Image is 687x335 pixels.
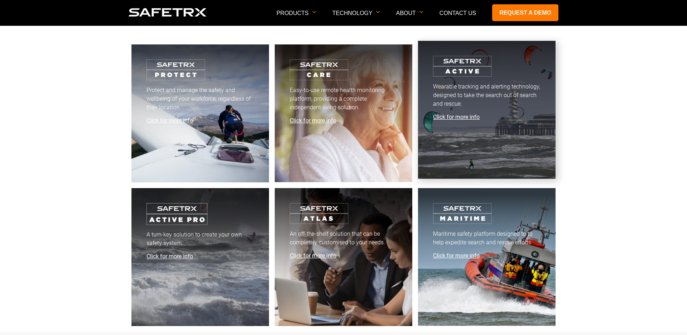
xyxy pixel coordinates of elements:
[146,59,205,81] img: Worker fixing a windwheel
[290,230,397,247] p: An off-the-shelf solution that can be completely customised to your needs.
[9,152,161,157] p: I agree to allow 8 West Consulting to store and process my personal data.
[290,86,397,112] p: Easy-to-use remote health monitoring platform, providing a complete independent-living solution.
[146,253,193,260] span: Click for more info
[439,10,476,16] a: Contact Us
[2,152,6,157] input: I agree to allow 8 West Consulting to store and process my personal data.*
[433,203,492,224] img: Rescue boat in a mission
[290,252,336,259] span: Click for more info
[290,203,349,224] img: Four employees sitting together in front of a laptop
[433,230,541,247] p: Maritime safety platform designed to to help expedite search and rescue efforts.
[312,11,316,13] img: arrow icon
[290,59,349,81] img: Elderly woman smiling
[290,117,336,124] span: Click for more info
[146,203,207,225] img: Sea
[129,8,207,16] img: logo SafeTrx
[2,76,6,80] input: Request a Demo
[8,76,43,81] span: Request a Demo
[492,4,558,21] a: Request a demo
[433,82,541,108] p: Wearable tracking and alerting technology, designed to take the search out of search and rescue.
[131,188,269,326] a: A turn-key solution to create your own safety system. Click for more info
[418,188,556,326] a: Maritime safety platform designed to to help expedite search and rescue efforts. Click for more info
[433,252,480,259] span: Click for more info
[277,10,316,25] p: Products
[418,41,556,179] a: Wearable tracking and alerting technology, designed to take the search out of search and rescue. ...
[8,86,38,91] span: Discover More
[433,56,492,77] img: Kayaking in the ocean
[332,10,380,25] p: Technology
[651,301,687,335] div: Chatwidget
[131,44,269,182] a: Protect and manage the safety and wellbeing of your workforce, regardless of their location. Clic...
[275,44,412,182] a: Easy-to-use remote health monitoring platform, providing a complete independent-living solution. ...
[275,188,412,326] a: An off-the-shelf solution that can be completely customised to your needs. Click for more info
[376,11,380,13] img: arrow icon
[396,10,423,25] p: About
[433,114,480,120] span: Click for more info
[146,230,254,248] p: A turn-key solution to create your own safety system.
[146,117,193,124] span: Click for more info
[651,301,687,335] iframe: Chat Widget
[146,86,254,112] p: Protect and manage the safety and wellbeing of your workforce, regardless of their location.
[419,11,423,13] img: arrow icon
[2,85,6,90] input: Discover More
